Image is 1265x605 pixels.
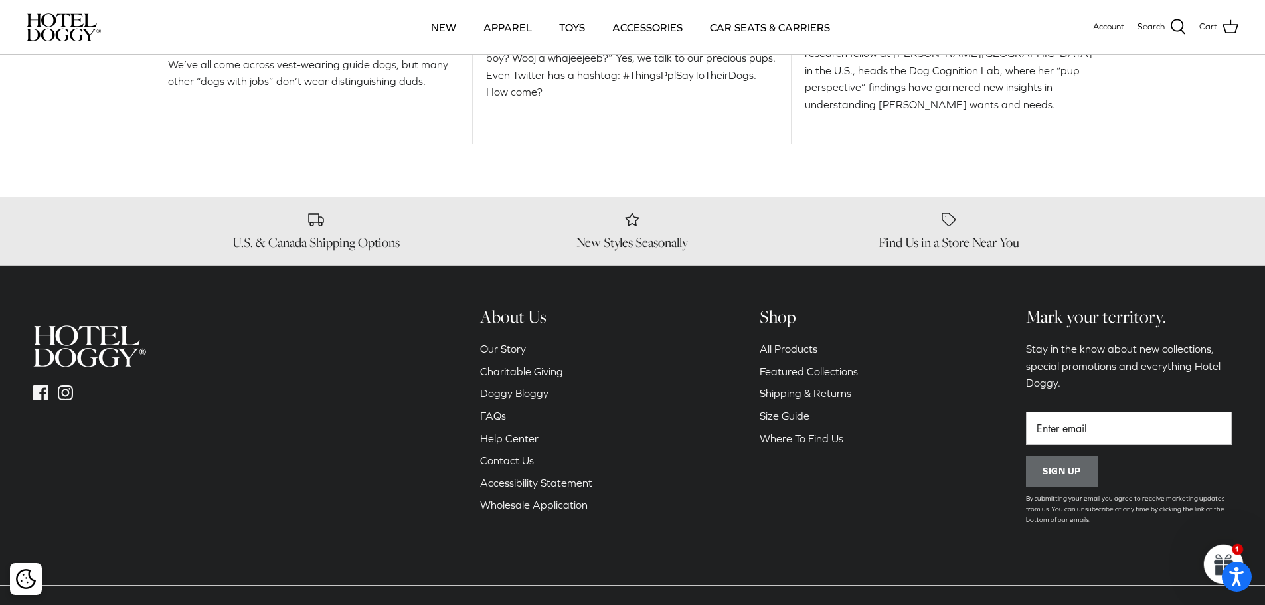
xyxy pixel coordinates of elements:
[16,569,36,589] img: Cookie policy
[760,343,817,355] a: All Products
[1026,412,1232,445] input: Email
[58,385,73,400] a: Instagram
[760,387,851,399] a: Shipping & Returns
[33,325,146,367] img: hoteldoggycom
[1093,21,1124,31] span: Account
[746,305,871,539] div: Secondary navigation
[547,5,597,50] a: TOYS
[1093,20,1124,34] a: Account
[698,5,842,50] a: CAR SEATS & CARRIERS
[197,5,1064,50] div: Primary navigation
[480,305,592,328] h6: About Us
[480,387,548,399] a: Doggy Bloggy
[600,5,695,50] a: ACCESSORIES
[168,56,460,114] div: We’ve all come across vest-wearing guide dogs, but many other “dogs with jobs” don’t wear disting...
[1199,19,1238,36] a: Cart
[1026,456,1098,487] button: Sign up
[480,477,592,489] a: Accessibility Statement
[168,211,465,252] a: U.S. & Canada Shipping Options
[10,563,42,595] div: Cookie policy
[14,568,37,591] button: Cookie policy
[801,234,1098,251] h6: Find Us in a Store Near You
[471,5,544,50] a: APPAREL
[419,5,468,50] a: NEW
[760,432,843,444] a: Where To Find Us
[1138,20,1165,34] span: Search
[760,410,809,422] a: Size Guide
[168,234,465,251] h6: U.S. & Canada Shipping Options
[33,385,48,400] a: Facebook
[801,211,1098,252] a: Find Us in a Store Near You
[1026,305,1232,328] h6: Mark your territory.
[27,13,101,41] img: hoteldoggycom
[480,454,534,466] a: Contact Us
[1026,341,1232,392] p: Stay in the know about new collections, special promotions and everything Hotel Doggy.
[480,432,539,444] a: Help Center
[484,234,781,251] h6: New Styles Seasonally
[805,28,1097,113] div: [PERSON_NAME], PhD, associate professor and senior research fellow at [PERSON_NAME][GEOGRAPHIC_DA...
[480,365,563,377] a: Charitable Giving
[480,410,506,422] a: FAQs
[480,499,588,511] a: Wholesale Application
[467,305,606,539] div: Secondary navigation
[480,343,526,355] a: Our Story
[1026,493,1232,525] p: By submitting your email you agree to receive marketing updates from us. You can unsubscribe at a...
[760,365,858,377] a: Featured Collections
[760,305,858,328] h6: Shop
[1199,20,1217,34] span: Cart
[1138,19,1186,36] a: Search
